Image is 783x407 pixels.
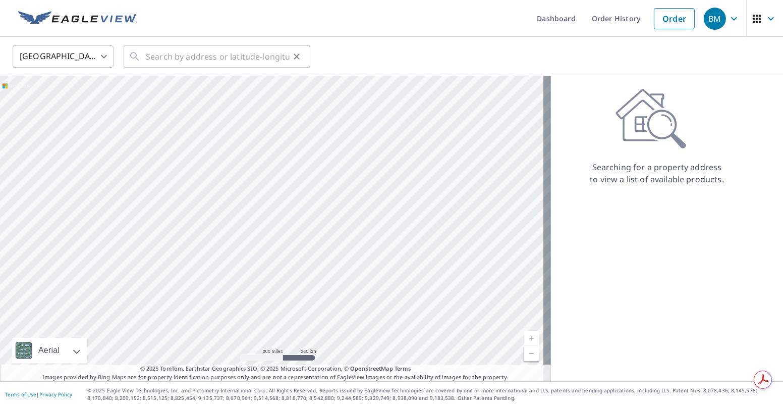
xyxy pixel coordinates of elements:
[290,49,304,64] button: Clear
[704,8,726,30] div: BM
[350,365,393,372] a: OpenStreetMap
[395,365,411,372] a: Terms
[5,391,36,398] a: Terms of Use
[524,331,539,346] a: Current Level 5, Zoom In
[524,346,539,361] a: Current Level 5, Zoom Out
[39,391,72,398] a: Privacy Policy
[35,338,63,363] div: Aerial
[5,391,72,397] p: |
[18,11,137,26] img: EV Logo
[12,338,87,363] div: Aerial
[87,387,778,402] p: © 2025 Eagle View Technologies, Inc. and Pictometry International Corp. All Rights Reserved. Repo...
[654,8,695,29] a: Order
[13,42,114,71] div: [GEOGRAPHIC_DATA]
[140,365,411,373] span: © 2025 TomTom, Earthstar Geographics SIO, © 2025 Microsoft Corporation, ©
[589,161,724,185] p: Searching for a property address to view a list of available products.
[146,42,290,71] input: Search by address or latitude-longitude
